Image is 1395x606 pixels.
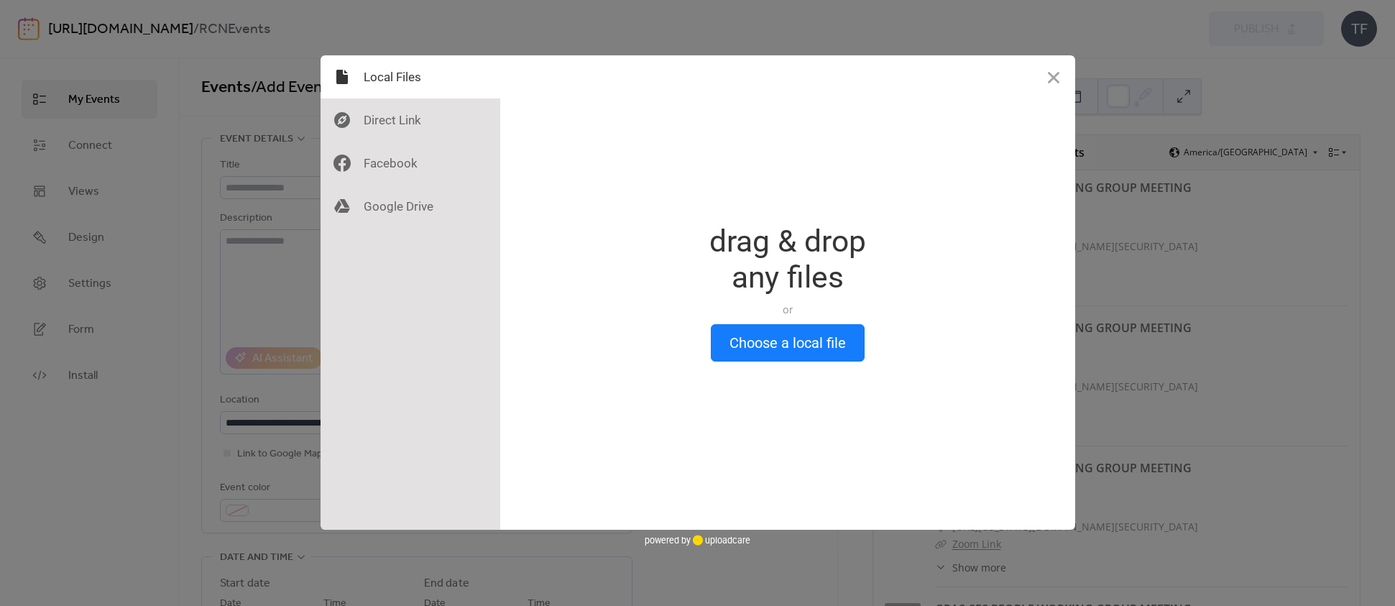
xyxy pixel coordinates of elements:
button: Choose a local file [711,324,865,362]
div: or [709,303,866,317]
div: drag & drop any files [709,224,866,295]
div: Direct Link [321,98,500,142]
a: uploadcare [691,535,750,546]
div: Facebook [321,142,500,185]
div: Google Drive [321,185,500,228]
button: Close [1032,55,1075,98]
div: Local Files [321,55,500,98]
div: powered by [645,530,750,551]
